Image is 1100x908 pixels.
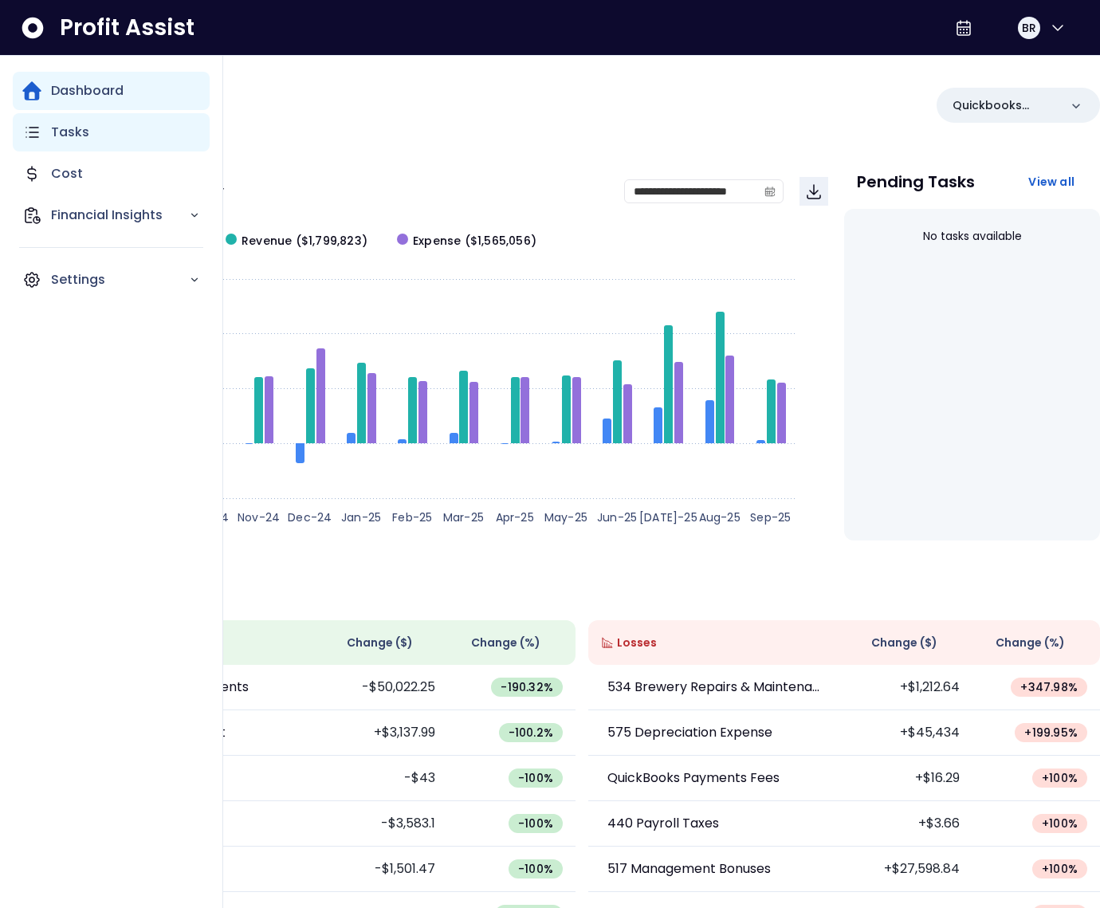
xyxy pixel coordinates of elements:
[1024,725,1078,741] span: + 199.95 %
[341,509,381,525] text: Jan-25
[392,509,432,525] text: Feb-25
[953,97,1059,114] p: Quickbooks Online
[471,635,540,651] span: Change (%)
[496,509,534,525] text: Apr-25
[544,509,587,525] text: May-25
[443,509,484,525] text: Mar-25
[51,123,89,142] p: Tasks
[639,509,697,525] text: [DATE]-25
[1042,816,1078,831] span: + 100 %
[844,847,972,892] td: +$27,598.84
[501,679,553,695] span: -190.32 %
[509,725,553,741] span: -100.2 %
[186,509,229,525] text: Oct-24
[844,710,972,756] td: +$45,434
[64,585,1100,601] p: Wins & Losses
[607,768,780,788] p: QuickBooks Payments Fees
[607,723,772,742] p: 575 Depreciation Expense
[996,635,1065,651] span: Change (%)
[857,174,975,190] p: Pending Tasks
[871,635,937,651] span: Change ( $ )
[699,509,741,525] text: Aug-25
[320,756,448,801] td: -$43
[320,710,448,756] td: +$3,137.99
[347,635,413,651] span: Change ( $ )
[518,861,553,877] span: -100 %
[320,665,448,710] td: -$50,022.25
[844,801,972,847] td: +$3.66
[51,164,83,183] p: Cost
[597,509,637,525] text: Jun-25
[607,859,771,879] p: 517 Management Bonuses
[607,814,719,833] p: 440 Payroll Taxes
[799,177,828,206] button: Download
[51,206,189,225] p: Financial Insights
[518,816,553,831] span: -100 %
[518,770,553,786] span: -100 %
[1020,679,1078,695] span: + 347.98 %
[1016,167,1087,196] button: View all
[844,756,972,801] td: +$16.29
[1028,174,1074,190] span: View all
[320,801,448,847] td: -$3,583.1
[617,635,657,651] span: Losses
[288,509,332,525] text: Dec-24
[844,665,972,710] td: +$1,212.64
[1022,20,1036,36] span: BR
[1042,770,1078,786] span: + 100 %
[750,509,791,525] text: Sep-25
[1042,861,1078,877] span: + 100 %
[320,847,448,892] td: -$1,501.47
[764,186,776,197] svg: calendar
[607,678,825,697] p: 534 Brewery Repairs & Maintenance
[238,509,280,525] text: Nov-24
[857,215,1087,257] div: No tasks available
[51,81,124,100] p: Dashboard
[242,233,367,250] span: Revenue ($1,799,823)
[413,233,536,250] span: Expense ($1,565,056)
[60,14,194,42] span: Profit Assist
[51,270,189,289] p: Settings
